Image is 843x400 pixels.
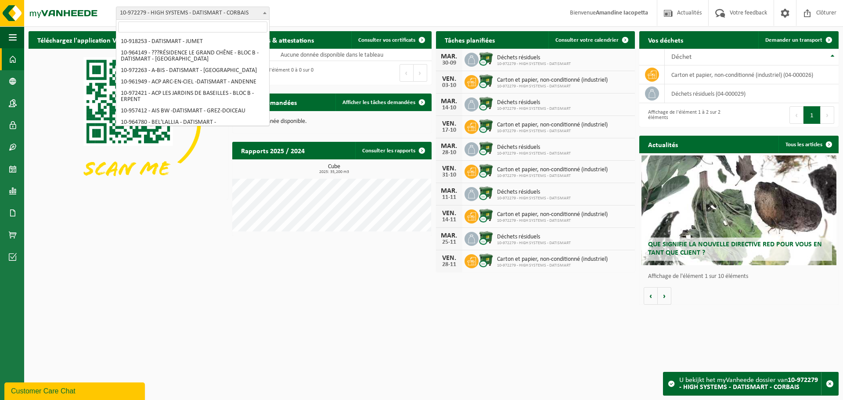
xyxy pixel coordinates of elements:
[358,37,415,43] span: Consulter vos certificats
[232,142,313,159] h2: Rapports 2025 / 2024
[479,96,494,111] img: WB-1100-CU
[497,106,571,112] span: 10-972279 - HIGH SYSTEMS - DATISMART
[497,122,608,129] span: Carton et papier, non-conditionné (industriel)
[789,106,803,124] button: Previous
[440,210,458,217] div: VEN.
[241,119,423,125] p: Aucune donnée disponible.
[436,31,504,48] h2: Tâches planifiées
[479,163,494,178] img: WB-1100-CU
[440,60,458,66] div: 30-09
[440,172,458,178] div: 31-10
[658,287,671,305] button: Volgende
[116,7,270,20] span: 10-972279 - HIGH SYSTEMS - DATISMART - CORBAIS
[440,143,458,150] div: MAR.
[237,164,432,174] h3: Cube
[118,47,267,65] li: 10-964149 - ???RÉSIDENCE LE GRAND CHÊNE - BLOC B -DATISMART - [GEOGRAPHIC_DATA]
[665,84,839,103] td: déchets résiduels (04-000029)
[671,54,692,61] span: Déchet
[440,217,458,223] div: 14-11
[479,186,494,201] img: WB-1100-CU
[118,36,267,47] li: 10-918253 - DATISMART - JUMET
[497,166,608,173] span: Carton et papier, non-conditionné (industriel)
[440,239,458,245] div: 25-11
[479,74,494,89] img: WB-1100-CU
[641,155,837,265] a: Que signifie la nouvelle directive RED pour vous en tant que client ?
[555,37,619,43] span: Consulter votre calendrier
[440,83,458,89] div: 03-10
[497,263,608,268] span: 10-972279 - HIGH SYSTEMS - DATISMART
[440,255,458,262] div: VEN.
[4,381,147,400] iframe: chat widget
[232,49,432,61] td: Aucune donnée disponible dans le tableau
[440,195,458,201] div: 11-11
[803,106,821,124] button: 1
[440,76,458,83] div: VEN.
[351,31,431,49] a: Consulter vos certificats
[497,61,571,67] span: 10-972279 - HIGH SYSTEMS - DATISMART
[497,151,571,156] span: 10-972279 - HIGH SYSTEMS - DATISMART
[440,53,458,60] div: MAR.
[440,187,458,195] div: MAR.
[497,99,571,106] span: Déchets résiduels
[29,31,193,48] h2: Téléchargez l'application Vanheede+ maintenant!
[497,189,571,196] span: Déchets résiduels
[497,84,608,89] span: 10-972279 - HIGH SYSTEMS - DATISMART
[639,136,687,153] h2: Actualités
[497,144,571,151] span: Déchets résiduels
[440,165,458,172] div: VEN.
[440,120,458,127] div: VEN.
[440,127,458,133] div: 17-10
[118,76,267,88] li: 10-961949 - ACP ARC-EN-CIEL -DATISMART - ANDENNE
[497,129,608,134] span: 10-972279 - HIGH SYSTEMS - DATISMART
[440,105,458,111] div: 14-10
[232,31,323,48] h2: Certificats & attestations
[479,51,494,66] img: WB-1100-CU
[414,64,427,82] button: Next
[342,100,415,105] span: Afficher les tâches demandées
[479,231,494,245] img: WB-1100-CU
[479,141,494,156] img: WB-1100-CU
[648,274,834,280] p: Affichage de l'élément 1 sur 10 éléments
[665,65,839,84] td: carton et papier, non-conditionné (industriel) (04-000026)
[440,232,458,239] div: MAR.
[679,377,818,391] strong: 10-972279 - HIGH SYSTEMS - DATISMART - CORBAIS
[497,77,608,84] span: Carton et papier, non-conditionné (industriel)
[497,54,571,61] span: Déchets résiduels
[440,262,458,268] div: 28-11
[497,196,571,201] span: 10-972279 - HIGH SYSTEMS - DATISMART
[479,208,494,223] img: WB-1100-CU
[497,241,571,246] span: 10-972279 - HIGH SYSTEMS - DATISMART
[596,10,648,16] strong: Amandine Iacopetta
[679,372,821,395] div: U bekijkt het myVanheede dossier van
[497,234,571,241] span: Déchets résiduels
[497,256,608,263] span: Carton et papier, non-conditionné (industriel)
[118,117,267,134] li: 10-964780 - BEL'LALLIA - DATISMART - [GEOGRAPHIC_DATA]
[639,31,692,48] h2: Vos déchets
[355,142,431,159] a: Consulter les rapports
[237,170,432,174] span: 2025: 35,200 m3
[400,64,414,82] button: Previous
[440,98,458,105] div: MAR.
[644,287,658,305] button: Vorige
[821,106,834,124] button: Next
[479,253,494,268] img: WB-1100-CU
[497,173,608,179] span: 10-972279 - HIGH SYSTEMS - DATISMART
[118,105,267,117] li: 10-957412 - AIS BW -DATISMART - GREZ-DOICEAU
[765,37,822,43] span: Demander un transport
[497,218,608,223] span: 10-972279 - HIGH SYSTEMS - DATISMART
[497,211,608,218] span: Carton et papier, non-conditionné (industriel)
[548,31,634,49] a: Consulter votre calendrier
[118,88,267,105] li: 10-972421 - ACP LES JARDINS DE BASEILLES - BLOC B - ERPENT
[644,105,735,125] div: Affichage de l'élément 1 à 2 sur 2 éléments
[335,94,431,111] a: Afficher les tâches demandées
[648,241,822,256] span: Que signifie la nouvelle directive RED pour vous en tant que client ?
[237,63,328,83] div: Affichage de l'élément 0 à 0 sur 0 éléments
[116,7,269,19] span: 10-972279 - HIGH SYSTEMS - DATISMART - CORBAIS
[479,119,494,133] img: WB-1100-CU
[778,136,838,153] a: Tous les articles
[29,49,228,198] img: Download de VHEPlus App
[440,150,458,156] div: 28-10
[758,31,838,49] a: Demander un transport
[118,65,267,76] li: 10-972263 - A-BIS - DATISMART - [GEOGRAPHIC_DATA]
